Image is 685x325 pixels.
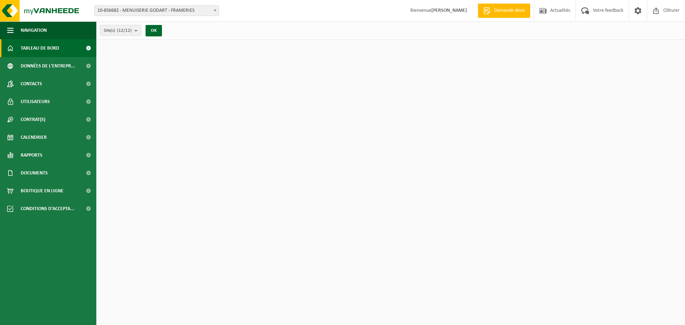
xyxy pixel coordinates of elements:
[21,111,45,128] span: Contrat(s)
[104,25,132,36] span: Site(s)
[100,25,141,36] button: Site(s)(12/12)
[21,21,47,39] span: Navigation
[21,57,75,75] span: Données de l'entrepr...
[21,164,48,182] span: Documents
[21,93,50,111] span: Utilisateurs
[21,182,64,200] span: Boutique en ligne
[21,200,75,218] span: Conditions d'accepta...
[95,6,219,16] span: 10-856682 - MENUISERIE GODART - FRAMERIES
[146,25,162,36] button: OK
[431,8,467,13] strong: [PERSON_NAME]
[21,146,42,164] span: Rapports
[478,4,530,18] a: Demande devis
[492,7,527,14] span: Demande devis
[21,128,47,146] span: Calendrier
[21,39,59,57] span: Tableau de bord
[21,75,42,93] span: Contacts
[117,28,132,33] count: (12/12)
[94,5,219,16] span: 10-856682 - MENUISERIE GODART - FRAMERIES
